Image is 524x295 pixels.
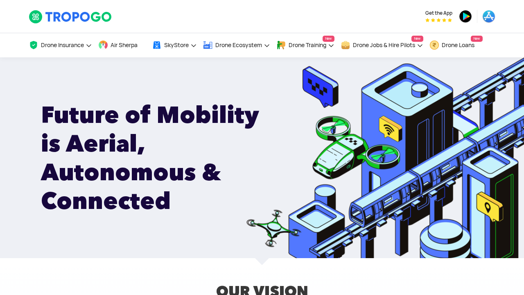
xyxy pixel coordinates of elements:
h1: Future of Mobility is Aerial, Autonomous & Connected [41,100,284,215]
img: ic_playstore.png [459,10,472,23]
a: Drone LoansNew [429,33,483,57]
a: Air Sherpa [98,33,146,57]
span: New [323,36,334,42]
img: App Raking [425,18,452,22]
span: Air Sherpa [111,42,138,48]
img: ic_appstore.png [482,10,495,23]
img: TropoGo Logo [29,10,113,24]
span: Drone Training [289,42,326,48]
span: Drone Insurance [41,42,84,48]
span: Get the App [425,10,452,16]
span: Drone Jobs & Hire Pilots [353,42,415,48]
a: Drone Ecosystem [203,33,270,57]
a: Drone Jobs & Hire PilotsNew [341,33,423,57]
span: SkyStore [164,42,189,48]
a: SkyStore [152,33,197,57]
span: New [411,36,423,42]
span: New [471,36,483,42]
a: Drone TrainingNew [276,33,334,57]
span: Drone Ecosystem [215,42,262,48]
a: Drone Insurance [29,33,92,57]
span: Drone Loans [442,42,474,48]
